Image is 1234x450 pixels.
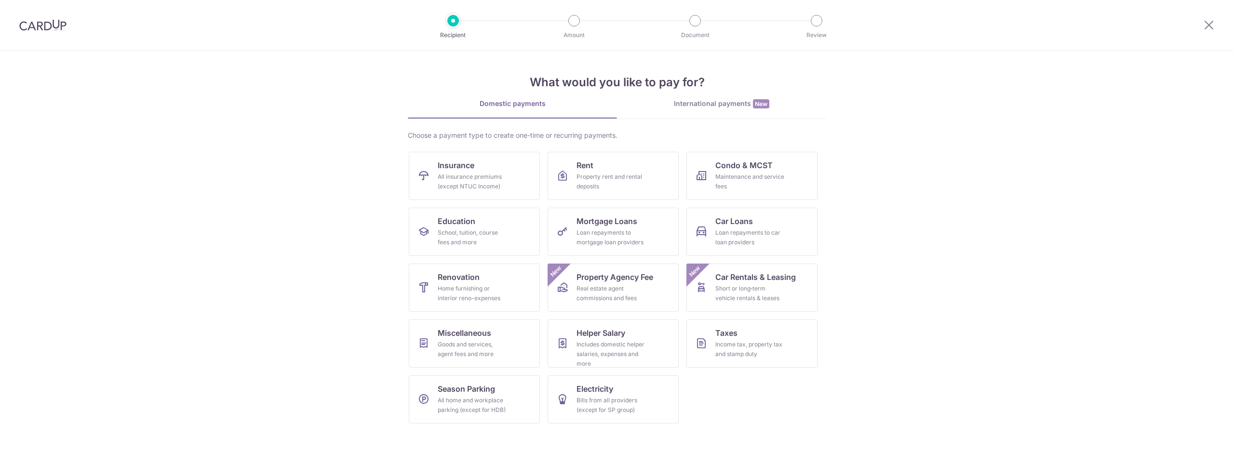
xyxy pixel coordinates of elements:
span: Condo & MCST [715,159,773,171]
div: Loan repayments to mortgage loan providers [577,228,646,247]
span: Property Agency Fee [577,271,653,283]
span: Rent [577,159,593,171]
p: Review [781,30,852,40]
span: Car Rentals & Leasing [715,271,796,283]
span: Mortgage Loans [577,215,637,227]
div: International payments [617,99,826,109]
span: Season Parking [438,383,495,395]
h4: What would you like to pay for? [408,74,826,91]
a: Property Agency FeeReal estate agent commissions and feesNew [548,264,679,312]
a: RenovationHome furnishing or interior reno-expenses [409,264,540,312]
span: New [687,264,703,279]
a: Condo & MCSTMaintenance and service fees [686,152,818,200]
div: Real estate agent commissions and fees [577,284,646,303]
span: Electricity [577,383,613,395]
div: Choose a payment type to create one-time or recurring payments. [408,131,826,140]
span: Helper Salary [577,327,625,339]
span: Renovation [438,271,480,283]
div: Property rent and rental deposits [577,172,646,191]
div: School, tuition, course fees and more [438,228,507,247]
a: RentProperty rent and rental deposits [548,152,679,200]
a: Season ParkingAll home and workplace parking (except for HDB) [409,375,540,424]
span: Miscellaneous [438,327,491,339]
div: All home and workplace parking (except for HDB) [438,396,507,415]
div: Home furnishing or interior reno-expenses [438,284,507,303]
span: Education [438,215,475,227]
a: Mortgage LoansLoan repayments to mortgage loan providers [548,208,679,256]
div: Income tax, property tax and stamp duty [715,340,785,359]
p: Recipient [417,30,489,40]
div: Short or long‑term vehicle rentals & leases [715,284,785,303]
a: InsuranceAll insurance premiums (except NTUC Income) [409,152,540,200]
div: Bills from all providers (except for SP group) [577,396,646,415]
a: EducationSchool, tuition, course fees and more [409,208,540,256]
div: All insurance premiums (except NTUC Income) [438,172,507,191]
div: Includes domestic helper salaries, expenses and more [577,340,646,369]
a: ElectricityBills from all providers (except for SP group) [548,375,679,424]
span: Car Loans [715,215,753,227]
a: MiscellaneousGoods and services, agent fees and more [409,319,540,368]
a: Car Rentals & LeasingShort or long‑term vehicle rentals & leasesNew [686,264,818,312]
div: Goods and services, agent fees and more [438,340,507,359]
p: Document [659,30,731,40]
span: New [753,99,769,108]
div: Domestic payments [408,99,617,108]
a: Car LoansLoan repayments to car loan providers [686,208,818,256]
img: CardUp [19,19,67,31]
span: Insurance [438,159,474,171]
a: Helper SalaryIncludes domestic helper salaries, expenses and more [548,319,679,368]
div: Maintenance and service fees [715,172,785,191]
span: Taxes [715,327,738,339]
span: New [548,264,564,279]
p: Amount [538,30,610,40]
div: Loan repayments to car loan providers [715,228,785,247]
a: TaxesIncome tax, property tax and stamp duty [686,319,818,368]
